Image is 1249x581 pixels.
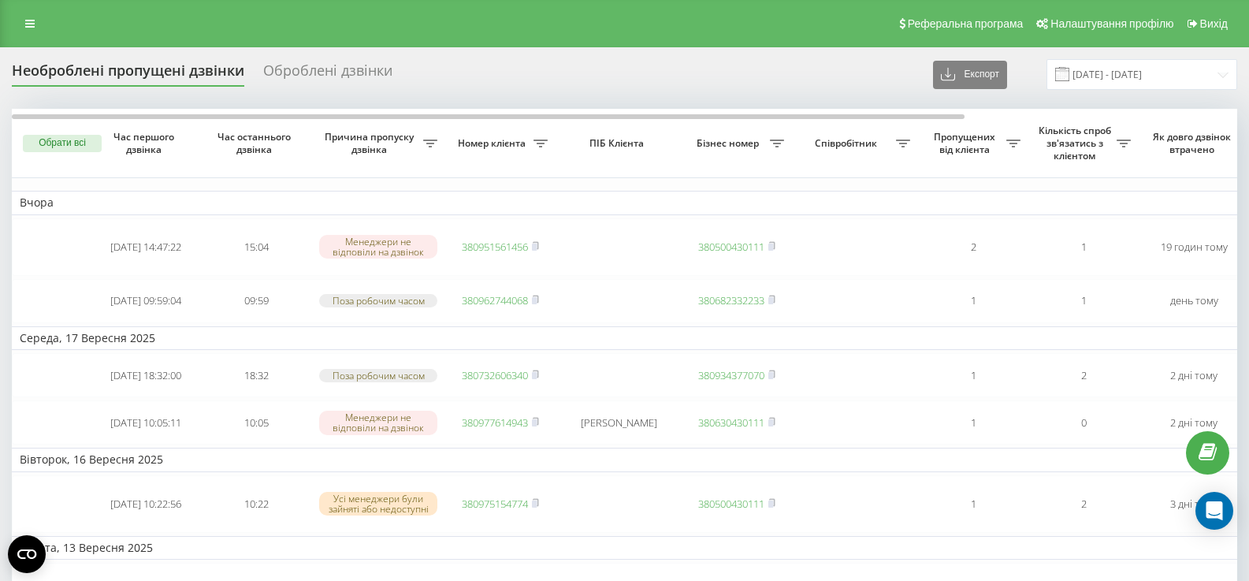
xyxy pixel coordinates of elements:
td: 2 [1028,353,1139,397]
span: Номер клієнта [453,137,533,150]
div: Менеджери не відповіли на дзвінок [319,411,437,434]
td: день тому [1139,279,1249,323]
td: 3 дні тому [1139,475,1249,533]
td: [DATE] 09:59:04 [91,279,201,323]
td: 1 [918,279,1028,323]
a: 380951561456 [462,240,528,254]
td: 1 [918,400,1028,445]
td: [DATE] 18:32:00 [91,353,201,397]
td: [DATE] 14:47:22 [91,218,201,276]
span: Співробітник [800,137,896,150]
a: 380682332233 [698,293,764,307]
button: Обрати всі [23,135,102,152]
td: 10:05 [201,400,311,445]
button: Експорт [933,61,1007,89]
td: 2 [918,218,1028,276]
a: 380500430111 [698,240,764,254]
span: Як довго дзвінок втрачено [1151,131,1236,155]
td: 1 [918,353,1028,397]
div: Необроблені пропущені дзвінки [12,62,244,87]
div: Усі менеджери були зайняті або недоступні [319,492,437,516]
span: Кількість спроб зв'язатись з клієнтом [1036,125,1117,162]
a: 380732606340 [462,368,528,382]
a: 380500430111 [698,497,764,511]
div: Поза робочим часом [319,369,437,382]
td: 18:32 [201,353,311,397]
a: 380630430111 [698,415,764,430]
td: 2 дні тому [1139,353,1249,397]
td: 10:22 [201,475,311,533]
td: [DATE] 10:05:11 [91,400,201,445]
td: 19 годин тому [1139,218,1249,276]
td: 2 дні тому [1139,400,1249,445]
span: ПІБ Клієнта [569,137,668,150]
span: Пропущених від клієнта [926,131,1006,155]
td: 2 [1028,475,1139,533]
td: 0 [1028,400,1139,445]
td: [DATE] 10:22:56 [91,475,201,533]
a: 380962744068 [462,293,528,307]
a: 380977614943 [462,415,528,430]
span: Вихід [1200,17,1228,30]
span: Налаштування профілю [1050,17,1173,30]
span: Час останнього дзвінка [214,131,299,155]
td: 1 [918,475,1028,533]
div: Оброблені дзвінки [263,62,392,87]
td: 1 [1028,279,1139,323]
span: Причина пропуску дзвінка [319,131,423,155]
div: Поза робочим часом [319,294,437,307]
a: 380975154774 [462,497,528,511]
td: 09:59 [201,279,311,323]
td: 15:04 [201,218,311,276]
button: Open CMP widget [8,535,46,573]
td: [PERSON_NAME] [556,400,682,445]
a: 380934377070 [698,368,764,382]
span: Реферальна програма [908,17,1024,30]
td: 1 [1028,218,1139,276]
span: Бізнес номер [690,137,770,150]
span: Час першого дзвінка [103,131,188,155]
div: Open Intercom Messenger [1195,492,1233,530]
div: Менеджери не відповіли на дзвінок [319,235,437,259]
